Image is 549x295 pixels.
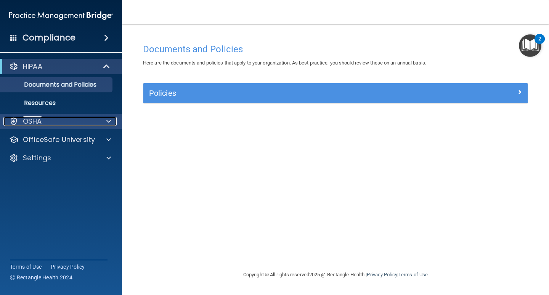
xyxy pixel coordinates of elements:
[23,117,42,126] p: OSHA
[23,135,95,144] p: OfficeSafe University
[149,89,426,97] h5: Policies
[519,34,541,57] button: Open Resource Center, 2 new notifications
[196,263,475,287] div: Copyright © All rights reserved 2025 @ Rectangle Health | |
[22,32,75,43] h4: Compliance
[9,8,113,23] img: PMB logo
[9,117,111,126] a: OSHA
[9,153,111,163] a: Settings
[367,272,397,277] a: Privacy Policy
[149,87,522,99] a: Policies
[5,99,109,107] p: Resources
[538,39,541,49] div: 2
[23,62,42,71] p: HIPAA
[51,263,85,271] a: Privacy Policy
[398,272,428,277] a: Terms of Use
[9,135,111,144] a: OfficeSafe University
[5,81,109,89] p: Documents and Policies
[10,263,42,271] a: Terms of Use
[143,60,426,66] span: Here are the documents and policies that apply to your organization. As best practice, you should...
[9,62,111,71] a: HIPAA
[23,153,51,163] p: Settings
[10,274,72,281] span: Ⓒ Rectangle Health 2024
[143,44,528,54] h4: Documents and Policies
